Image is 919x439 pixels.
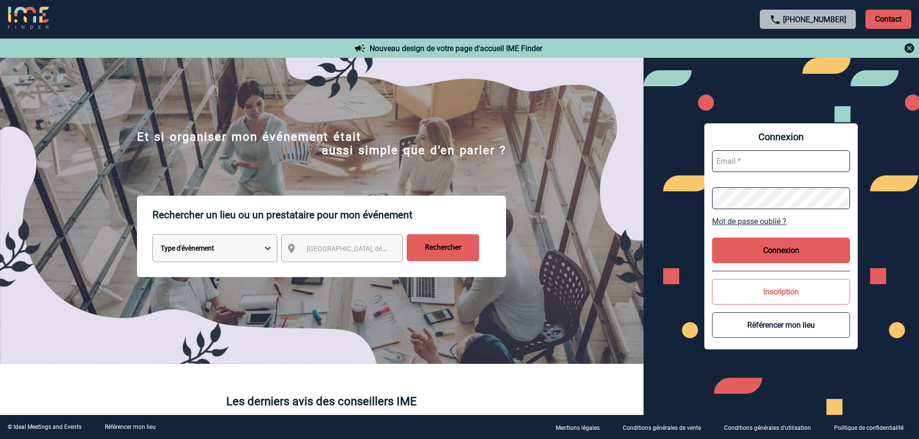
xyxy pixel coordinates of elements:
button: Référencer mon lieu [712,312,850,338]
input: Email * [712,150,850,172]
p: Mentions légales [556,425,600,431]
a: Référencer mon lieu [105,424,156,430]
span: Connexion [712,131,850,143]
img: call-24-px.png [769,14,781,26]
span: [GEOGRAPHIC_DATA], département, région... [307,245,441,253]
button: Connexion [712,238,850,263]
a: Politique de confidentialité [826,423,919,432]
input: Rechercher [407,234,479,261]
a: Conditions générales d'utilisation [716,423,826,432]
a: Mentions légales [548,423,615,432]
p: Conditions générales d'utilisation [724,425,811,431]
a: Conditions générales de vente [615,423,716,432]
p: Contact [865,10,911,29]
a: Mot de passe oublié ? [712,217,850,226]
p: Conditions générales de vente [623,425,701,431]
p: Politique de confidentialité [834,425,904,431]
div: © Ideal Meetings and Events [8,424,82,430]
button: Inscription [712,279,850,305]
p: Rechercher un lieu ou un prestataire pour mon événement [152,196,506,234]
a: [PHONE_NUMBER] [783,15,846,24]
